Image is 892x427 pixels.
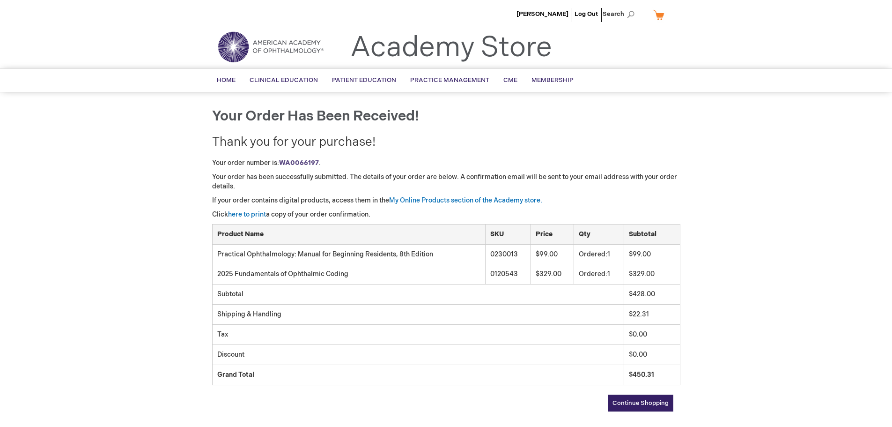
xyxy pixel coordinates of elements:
td: $329.00 [624,264,680,284]
span: Your order has been received! [212,108,419,125]
th: Qty [574,225,624,245]
th: Price [531,225,574,245]
a: Academy Store [350,31,552,65]
span: Practice Management [410,76,489,84]
th: SKU [486,225,531,245]
a: My Online Products section of the Academy store. [389,196,542,204]
td: 1 [574,264,624,284]
th: Subtotal [624,225,680,245]
td: $428.00 [624,285,680,305]
a: Continue Shopping [608,395,673,412]
span: CME [503,76,517,84]
span: Ordered: [579,270,607,278]
h2: Thank you for your purchase! [212,136,680,150]
td: $0.00 [624,345,680,365]
td: Tax [212,325,624,345]
p: If your order contains digital products, access them in the [212,196,680,205]
td: 0120543 [486,264,531,284]
p: Click a copy of your order confirmation. [212,210,680,219]
td: $99.00 [531,245,574,264]
td: 1 [574,245,624,264]
td: Subtotal [212,285,624,305]
span: Patient Education [332,76,396,84]
td: Discount [212,345,624,365]
th: Product Name [212,225,486,245]
td: $329.00 [531,264,574,284]
a: WA0066197 [279,159,319,167]
td: Shipping & Handling [212,305,624,325]
span: Clinical Education [250,76,318,84]
td: $99.00 [624,245,680,264]
span: Home [217,76,236,84]
span: Membership [531,76,574,84]
span: Search [603,5,638,23]
span: Ordered: [579,250,607,258]
td: $22.31 [624,305,680,325]
p: Your order number is: . [212,158,680,168]
td: $450.31 [624,365,680,385]
td: $0.00 [624,325,680,345]
a: Log Out [575,10,598,18]
a: [PERSON_NAME] [516,10,568,18]
td: Grand Total [212,365,624,385]
span: Continue Shopping [612,399,669,407]
a: here to print [228,210,266,218]
p: Your order has been successfully submitted. The details of your order are below. A confirmation e... [212,172,680,191]
td: 0230013 [486,245,531,264]
td: 2025 Fundamentals of Ophthalmic Coding [212,264,486,284]
td: Practical Ophthalmology: Manual for Beginning Residents, 8th Edition [212,245,486,264]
